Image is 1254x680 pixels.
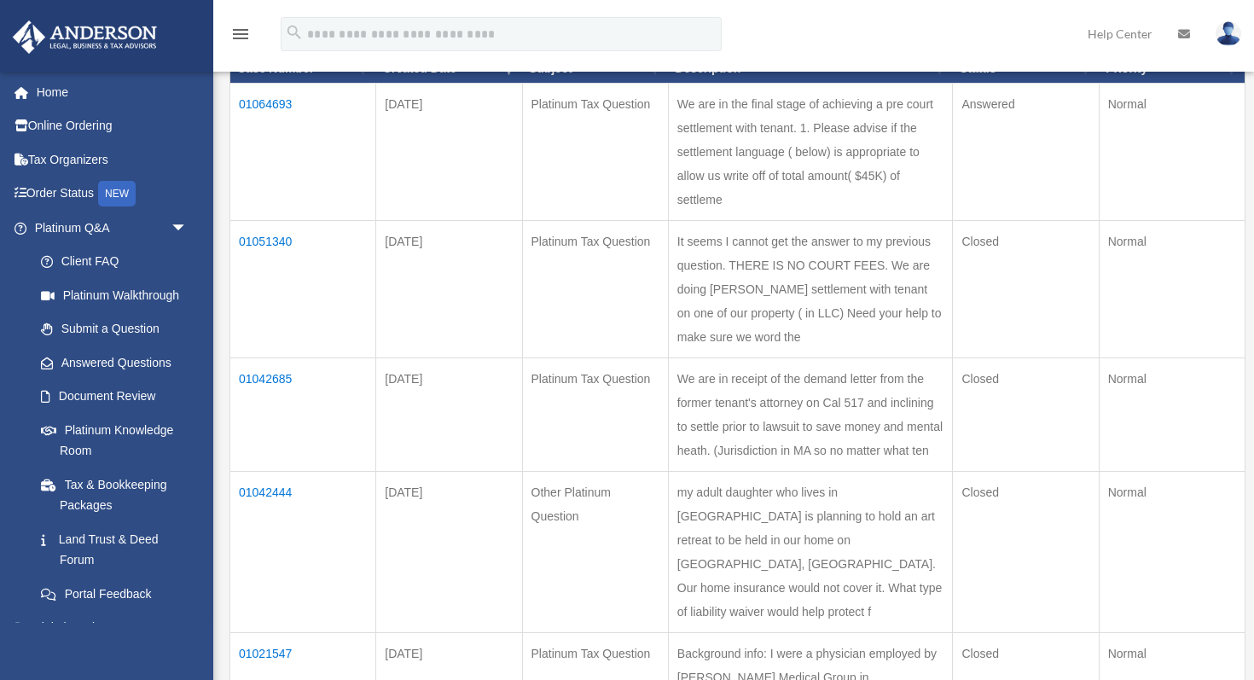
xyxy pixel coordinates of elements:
td: Platinum Tax Question [522,357,668,471]
td: [DATE] [376,357,522,471]
td: Platinum Tax Question [522,220,668,357]
img: User Pic [1216,21,1241,46]
td: Normal [1099,357,1245,471]
a: Answered Questions [24,346,196,380]
td: Other Platinum Question [522,471,668,632]
td: It seems I cannot get the answer to my previous question. THERE IS NO COURT FEES. We are doing [P... [668,220,953,357]
td: Platinum Tax Question [522,83,668,220]
a: Platinum Walkthrough [24,278,205,312]
a: Tax & Bookkeeping Packages [24,468,205,522]
i: menu [230,24,251,44]
a: Online Ordering [12,109,213,143]
td: 01051340 [230,220,376,357]
a: Platinum Q&Aarrow_drop_down [12,211,205,245]
img: Anderson Advisors Platinum Portal [8,20,162,54]
a: Land Trust & Deed Forum [24,522,205,577]
td: my adult daughter who lives in [GEOGRAPHIC_DATA] is planning to hold an art retreat to be held in... [668,471,953,632]
td: Normal [1099,220,1245,357]
td: [DATE] [376,83,522,220]
td: [DATE] [376,220,522,357]
a: Portal Feedback [24,577,205,611]
a: menu [230,30,251,44]
a: Digital Productsarrow_drop_down [12,611,213,645]
span: arrow_drop_down [171,611,205,646]
td: Normal [1099,83,1245,220]
a: Home [12,75,213,109]
td: 01042685 [230,357,376,471]
a: Platinum Knowledge Room [24,413,205,468]
div: NEW [98,181,136,206]
a: Client FAQ [24,245,205,279]
span: arrow_drop_down [171,211,205,246]
td: 01064693 [230,83,376,220]
td: [DATE] [376,471,522,632]
a: Submit a Question [24,312,205,346]
td: Closed [953,471,1099,632]
td: 01042444 [230,471,376,632]
td: Closed [953,357,1099,471]
a: Document Review [24,380,205,414]
td: Normal [1099,471,1245,632]
a: Order StatusNEW [12,177,213,212]
td: Answered [953,83,1099,220]
td: We are in the final stage of achieving a pre court settlement with tenant. 1. Please advise if th... [668,83,953,220]
td: Closed [953,220,1099,357]
td: We are in receipt of the demand letter from the former tenant's attorney on Cal 517 and inclining... [668,357,953,471]
i: search [285,23,304,42]
a: Tax Organizers [12,142,213,177]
